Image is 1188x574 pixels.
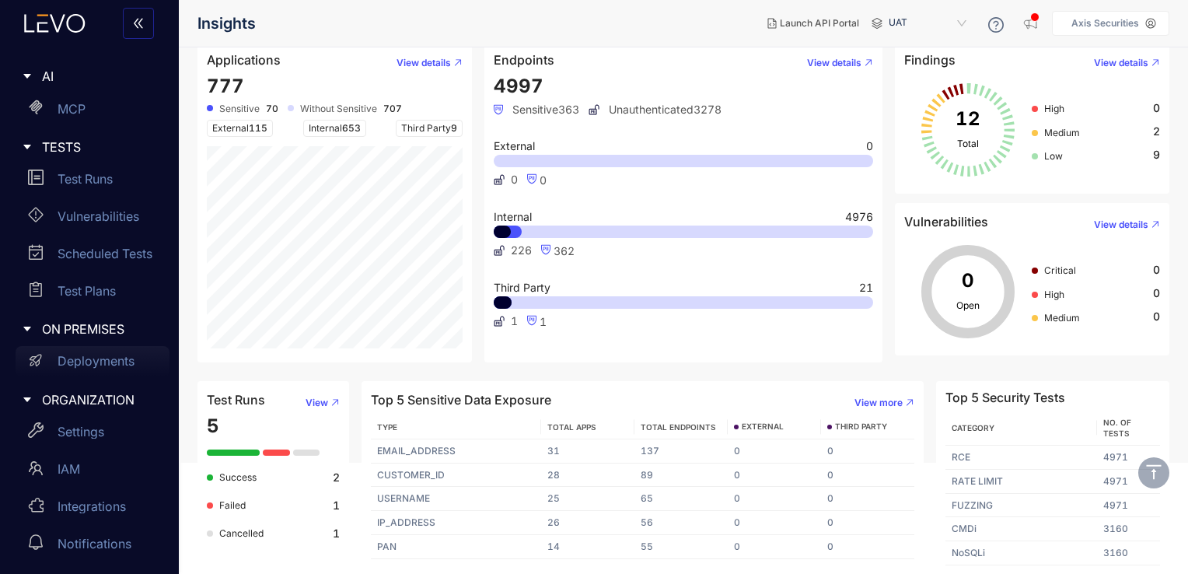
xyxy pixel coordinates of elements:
[634,535,728,559] td: 55
[16,346,169,383] a: Deployments
[541,511,634,535] td: 26
[9,313,169,345] div: ON PREMISES
[945,541,1097,565] td: NoSQLi
[780,18,859,29] span: Launch API Portal
[1094,219,1148,230] span: View details
[945,390,1065,404] h4: Top 5 Security Tests
[511,244,532,257] span: 226
[16,416,169,453] a: Settings
[451,122,457,134] span: 9
[58,102,86,116] p: MCP
[511,173,518,186] span: 0
[22,71,33,82] span: caret-right
[540,315,547,328] span: 1
[22,142,33,152] span: caret-right
[952,423,994,432] span: Category
[589,103,722,116] span: Unauthenticated 3278
[371,393,551,407] h4: Top 5 Sensitive Data Exposure
[728,439,821,464] td: 0
[371,487,541,511] td: USERNAME
[1103,418,1131,438] span: No. of Tests
[42,140,157,154] span: TESTS
[835,422,887,432] span: THIRD PARTY
[795,51,873,75] button: View details
[42,322,157,336] span: ON PREMISES
[197,15,256,33] span: Insights
[1144,463,1163,481] span: vertical-align-top
[384,51,463,75] button: View details
[728,511,821,535] td: 0
[1097,446,1160,470] td: 4971
[58,284,116,298] p: Test Plans
[742,422,784,432] span: EXTERNAL
[1153,310,1160,323] span: 0
[854,397,903,408] span: View more
[306,397,328,408] span: View
[249,122,267,134] span: 115
[821,511,914,535] td: 0
[728,487,821,511] td: 0
[42,393,157,407] span: ORGANIZATION
[1071,18,1139,29] p: Axis Securities
[219,103,260,114] span: Sensitive
[207,53,281,67] h4: Applications
[634,439,728,464] td: 137
[58,209,139,223] p: Vulnerabilities
[397,58,451,68] span: View details
[494,53,554,67] h4: Endpoints
[16,491,169,528] a: Integrations
[16,93,169,131] a: MCP
[16,528,169,565] a: Notifications
[1094,58,1148,68] span: View details
[383,103,402,114] b: 707
[547,422,596,432] span: TOTAL APPS
[634,464,728,488] td: 89
[16,453,169,491] a: IAM
[219,527,264,539] span: Cancelled
[889,11,970,36] span: UAT
[1153,264,1160,276] span: 0
[511,315,518,327] span: 1
[219,471,257,483] span: Success
[634,487,728,511] td: 65
[1097,517,1160,541] td: 3160
[945,494,1097,518] td: FUZZING
[9,383,169,416] div: ORGANIZATION
[1097,470,1160,494] td: 4971
[58,425,104,439] p: Settings
[9,131,169,163] div: TESTS
[28,460,44,476] span: team
[1097,541,1160,565] td: 3160
[207,75,244,97] span: 777
[1081,212,1160,237] button: View details
[377,422,397,432] span: TYPE
[1097,494,1160,518] td: 4971
[541,487,634,511] td: 25
[123,8,154,39] button: double-left
[16,163,169,201] a: Test Runs
[541,464,634,488] td: 28
[207,393,265,407] h4: Test Runs
[22,394,33,405] span: caret-right
[904,53,956,67] h4: Findings
[494,212,532,222] span: Internal
[371,511,541,535] td: IP_ADDRESS
[16,275,169,313] a: Test Plans
[207,415,219,437] span: 5
[859,282,873,293] span: 21
[1044,264,1076,276] span: Critical
[371,439,541,464] td: EMAIL_ADDRESS
[541,439,634,464] td: 31
[1153,149,1160,161] span: 9
[845,212,873,222] span: 4976
[1153,125,1160,138] span: 2
[58,462,80,476] p: IAM
[58,172,113,186] p: Test Runs
[132,17,145,31] span: double-left
[207,120,273,137] span: External
[945,470,1097,494] td: RATE LIMIT
[554,244,575,257] span: 362
[9,60,169,93] div: AI
[494,282,550,293] span: Third Party
[16,238,169,275] a: Scheduled Tests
